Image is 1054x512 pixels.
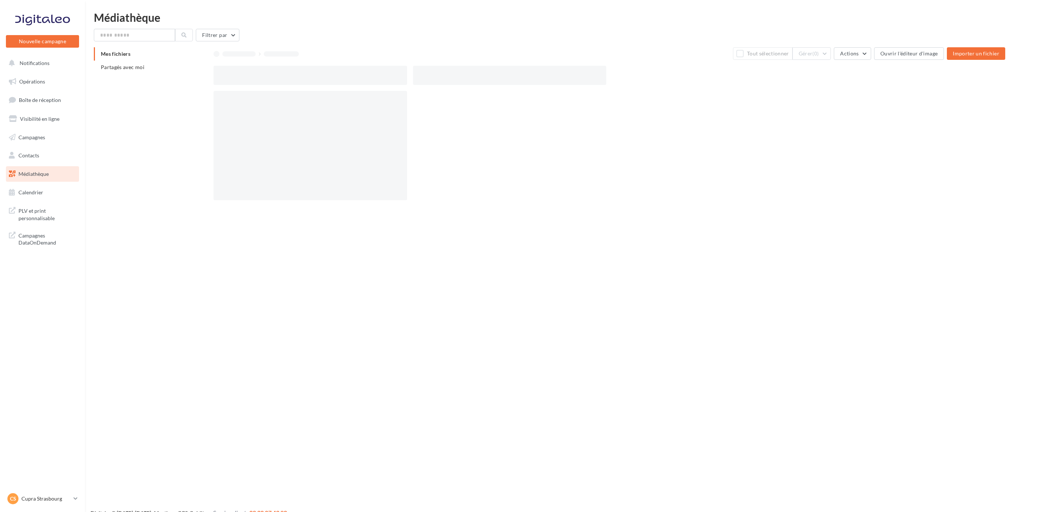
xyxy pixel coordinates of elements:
[840,50,859,57] span: Actions
[4,92,81,108] a: Boîte de réception
[874,47,944,60] button: Ouvrir l'éditeur d'image
[792,47,831,60] button: Gérer(0)
[4,185,81,200] a: Calendrier
[19,97,61,103] span: Boîte de réception
[4,228,81,249] a: Campagnes DataOnDemand
[6,492,79,506] a: CS Cupra Strasbourg
[18,206,76,222] span: PLV et print personnalisable
[947,47,1005,60] button: Importer un fichier
[94,12,1045,23] div: Médiathèque
[10,495,16,502] span: CS
[4,203,81,225] a: PLV et print personnalisable
[812,51,819,57] span: (0)
[4,111,81,127] a: Visibilité en ligne
[19,78,45,85] span: Opérations
[20,116,59,122] span: Visibilité en ligne
[953,50,999,57] span: Importer un fichier
[101,51,130,57] span: Mes fichiers
[834,47,871,60] button: Actions
[196,29,239,41] button: Filtrer par
[4,74,81,89] a: Opérations
[4,130,81,145] a: Campagnes
[18,134,45,140] span: Campagnes
[20,60,50,66] span: Notifications
[18,171,49,177] span: Médiathèque
[101,64,144,70] span: Partagés avec moi
[21,495,71,502] p: Cupra Strasbourg
[4,166,81,182] a: Médiathèque
[18,152,39,158] span: Contacts
[4,55,78,71] button: Notifications
[4,148,81,163] a: Contacts
[733,47,792,60] button: Tout sélectionner
[18,189,43,195] span: Calendrier
[18,231,76,246] span: Campagnes DataOnDemand
[6,35,79,48] button: Nouvelle campagne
